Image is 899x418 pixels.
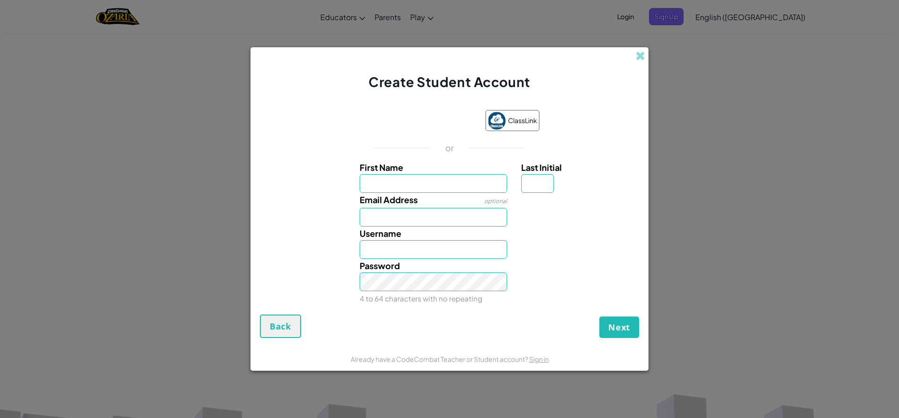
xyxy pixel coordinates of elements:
[508,114,537,127] span: ClassLink
[360,162,403,173] span: First Name
[360,194,418,205] span: Email Address
[270,321,291,332] span: Back
[445,142,454,154] p: or
[360,228,401,239] span: Username
[529,355,549,363] a: Sign in
[351,355,529,363] span: Already have a CodeCombat Teacher or Student account?
[599,316,639,338] button: Next
[484,198,507,205] span: optional
[260,315,301,338] button: Back
[608,322,630,333] span: Next
[488,112,506,130] img: classlink-logo-small.png
[355,111,481,132] iframe: Sign in with Google Button
[360,294,482,303] small: 4 to 64 characters with no repeating
[521,162,562,173] span: Last Initial
[368,73,530,90] span: Create Student Account
[360,260,400,271] span: Password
